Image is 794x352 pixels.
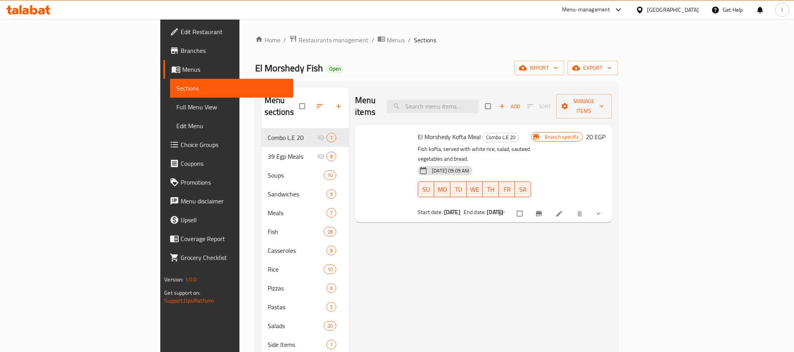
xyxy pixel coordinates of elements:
[181,178,286,187] span: Promotions
[261,128,349,147] div: Combo L.E 201
[268,208,326,218] div: Meals
[163,173,293,192] a: Promotions
[163,41,293,60] a: Branches
[324,228,336,236] span: 28
[574,63,612,73] span: export
[268,152,317,161] span: 39 Egp Meals
[163,60,293,79] a: Menus
[324,227,336,236] div: items
[327,153,336,160] span: 8
[355,94,377,118] h2: Menu items
[781,5,783,14] span: I
[261,241,349,260] div: Casseroles8
[326,246,336,255] div: items
[595,210,602,218] svg: Show Choices
[327,191,336,198] span: 9
[326,65,344,72] span: Open
[261,166,349,185] div: Soups10
[176,121,286,131] span: Edit Menu
[324,322,336,330] span: 20
[164,288,200,298] span: Get support on:
[268,321,324,330] span: Salads
[170,116,293,135] a: Edit Menu
[326,208,336,218] div: items
[326,189,336,199] div: items
[515,181,531,197] button: SA
[467,181,483,197] button: WE
[317,134,325,142] svg: Inactive section
[181,253,286,262] span: Grocery Checklist
[163,210,293,229] a: Upsell
[317,152,325,160] svg: Inactive section
[418,144,531,164] p: Fish kofta, served with white rice, salad, sauteed vegetables and bread.
[518,184,528,195] span: SA
[483,133,518,142] span: Combo L.E 20
[520,63,558,73] span: import
[311,98,330,115] span: Sort sections
[324,172,336,179] span: 10
[268,340,326,349] span: Side Items
[261,260,349,279] div: Rice10
[327,341,336,348] span: 1
[408,35,411,45] li: /
[514,61,564,75] button: import
[530,205,549,222] button: Branch-specific-item
[268,283,326,293] span: Pizzas
[372,35,374,45] li: /
[502,184,512,195] span: FR
[556,94,612,118] button: Manage items
[482,133,519,142] div: Combo L.E 20
[181,46,286,55] span: Branches
[327,247,336,254] span: 8
[434,181,450,197] button: MO
[327,285,336,292] span: 6
[261,222,349,241] div: Fish28
[170,98,293,116] a: Full Menu View
[493,205,512,222] button: sort-choices
[164,296,214,306] a: Support.OpsPlatform
[453,184,463,195] span: TU
[487,207,503,217] b: [DATE]
[522,100,556,112] span: Select section first
[261,279,349,298] div: Pizzas6
[327,209,336,217] span: 7
[268,265,324,274] span: Rice
[421,184,431,195] span: SU
[261,298,349,316] div: Pastas5
[261,147,349,166] div: 39 Egp Meals8
[176,83,286,93] span: Sections
[483,181,499,197] button: TH
[418,207,443,217] span: Start date:
[268,189,326,199] span: Sandwiches
[185,274,197,285] span: 1.0.0
[324,265,336,274] div: items
[418,131,481,143] span: El Morshedy Kofta Meal
[299,35,368,45] span: Restaurants management
[324,321,336,330] div: items
[295,99,311,114] span: Select all sections
[324,266,336,273] span: 10
[444,207,460,217] b: [DATE]
[330,98,349,115] button: Add section
[268,227,324,236] span: Fish
[255,59,323,77] span: El Morshedy Fish
[268,133,317,142] span: Combo L.E 20
[418,181,434,197] button: SU
[255,35,618,45] nav: breadcrumb
[486,184,496,195] span: TH
[181,215,286,225] span: Upsell
[571,205,590,222] button: delete
[387,35,405,45] span: Menus
[163,135,293,154] a: Choice Groups
[261,316,349,335] div: Salads20
[542,133,582,141] span: Branch specific
[163,192,293,210] a: Menu disclaimer
[176,102,286,112] span: Full Menu View
[268,246,326,255] span: Casseroles
[268,171,324,180] span: Soups
[512,206,529,221] span: Select to update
